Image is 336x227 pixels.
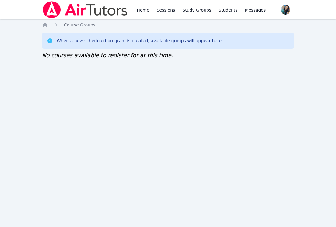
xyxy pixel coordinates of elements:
[64,23,95,27] span: Course Groups
[64,22,95,28] a: Course Groups
[245,7,266,13] span: Messages
[42,52,173,58] span: No courses available to register for at this time.
[42,22,294,28] nav: Breadcrumb
[57,38,223,44] div: When a new scheduled program is created, available groups will appear here.
[42,1,128,18] img: Air Tutors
